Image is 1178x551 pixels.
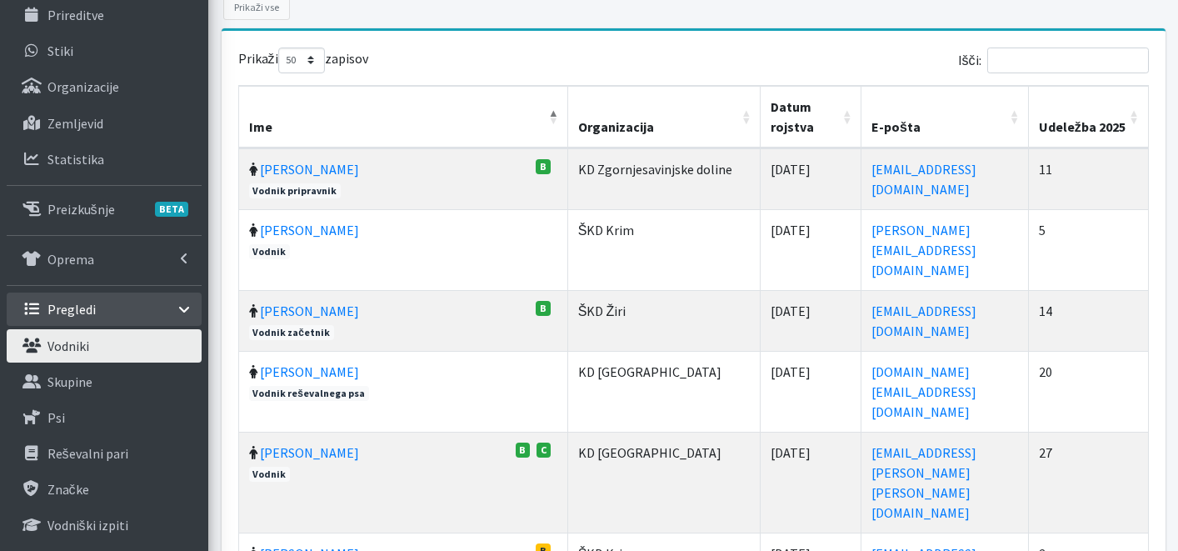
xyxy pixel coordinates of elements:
[238,48,368,73] label: Prikaži zapisov
[568,432,761,533] td: KD [GEOGRAPHIC_DATA]
[1029,432,1149,533] td: 27
[7,508,202,542] a: Vodniški izpiti
[871,363,976,420] a: [DOMAIN_NAME][EMAIL_ADDRESS][DOMAIN_NAME]
[47,409,65,426] p: Psi
[260,303,359,319] a: [PERSON_NAME]
[47,301,96,318] p: Pregledi
[871,444,976,521] a: [EMAIL_ADDRESS][PERSON_NAME][PERSON_NAME][DOMAIN_NAME]
[260,161,359,178] a: [PERSON_NAME]
[47,78,119,95] p: Organizacije
[249,244,291,259] span: Vodnik
[568,209,761,290] td: ŠKD Krim
[155,202,188,217] span: BETA
[47,373,92,390] p: Skupine
[7,143,202,176] a: Statistika
[761,290,861,351] td: [DATE]
[47,151,104,168] p: Statistika
[871,303,976,339] a: [EMAIL_ADDRESS][DOMAIN_NAME]
[1029,351,1149,432] td: 20
[568,351,761,432] td: KD [GEOGRAPHIC_DATA]
[568,148,761,209] td: KD Zgornjesavinjske doline
[958,48,1149,73] label: Išči:
[1029,86,1149,148] th: Udeležba 2025: vključite za naraščujoči sort
[7,473,202,506] a: Značke
[761,148,861,209] td: [DATE]
[47,115,103,132] p: Zemljevid
[761,209,861,290] td: [DATE]
[47,201,115,218] p: Preizkušnje
[761,432,861,533] td: [DATE]
[7,243,202,276] a: Oprema
[47,338,89,354] p: Vodniki
[249,386,369,401] span: Vodnik reševalnega psa
[7,193,202,226] a: PreizkušnjeBETA
[1029,148,1149,209] td: 11
[249,183,342,198] span: Vodnik pripravnik
[47,445,128,462] p: Reševalni pari
[7,34,202,68] a: Stiki
[7,329,202,363] a: Vodniki
[987,48,1149,73] input: Išči:
[7,107,202,140] a: Zemljevid
[761,86,861,148] th: Datum rojstva: vključite za naraščujoči sort
[47,7,104,23] p: Prireditve
[536,159,551,174] span: B
[260,222,359,238] a: [PERSON_NAME]
[249,325,334,340] span: Vodnik začetnik
[7,365,202,398] a: Skupine
[761,351,861,432] td: [DATE]
[568,290,761,351] td: ŠKD Žiri
[278,48,325,73] select: Prikažizapisov
[47,517,128,533] p: Vodniški izpiti
[7,293,202,326] a: Pregledi
[1029,290,1149,351] td: 14
[516,443,531,458] span: B
[260,363,359,380] a: [PERSON_NAME]
[568,86,761,148] th: Organizacija: vključite za naraščujoči sort
[47,481,89,498] p: Značke
[7,401,202,434] a: Psi
[1029,209,1149,290] td: 5
[47,251,94,268] p: Oprema
[861,86,1029,148] th: E-pošta: vključite za naraščujoči sort
[871,161,976,198] a: [EMAIL_ADDRESS][DOMAIN_NAME]
[239,86,568,148] th: Ime: vključite za padajoči sort
[537,443,551,458] span: C
[260,444,359,461] a: [PERSON_NAME]
[249,467,291,482] span: Vodnik
[871,222,976,278] a: [PERSON_NAME][EMAIL_ADDRESS][DOMAIN_NAME]
[536,301,551,316] span: B
[7,437,202,470] a: Reševalni pari
[47,43,73,59] p: Stiki
[7,70,202,103] a: Organizacije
